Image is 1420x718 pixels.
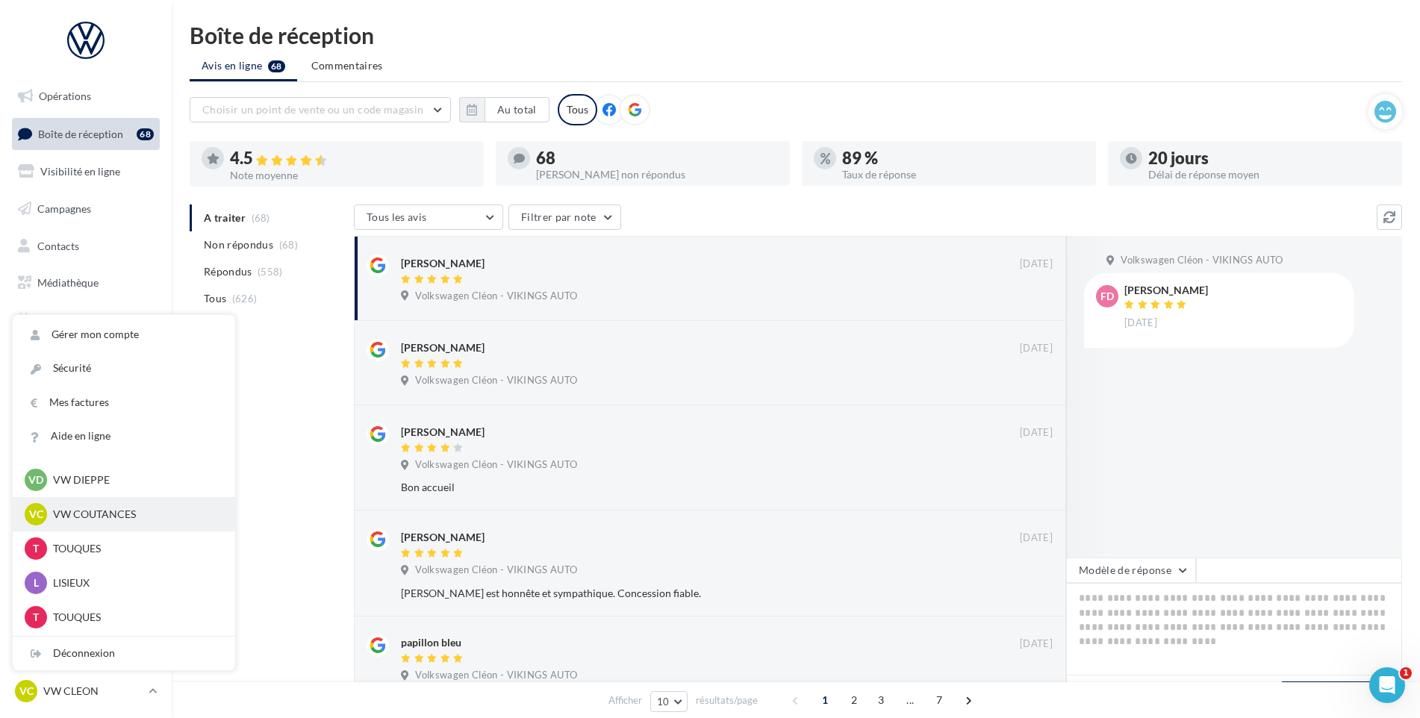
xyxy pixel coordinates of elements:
[508,205,621,230] button: Filtrer par note
[37,276,99,289] span: Médiathèque
[9,81,163,112] a: Opérations
[650,691,688,712] button: 10
[1020,531,1053,545] span: [DATE]
[485,97,549,122] button: Au total
[9,391,163,435] a: Campagnes DataOnDemand
[1369,667,1405,703] iframe: Intercom live chat
[38,127,123,140] span: Boîte de réception
[37,239,79,252] span: Contacts
[13,637,235,670] div: Déconnexion
[190,24,1402,46] div: Boîte de réception
[9,118,163,150] a: Boîte de réception68
[232,293,258,305] span: (626)
[34,575,39,590] span: L
[1124,285,1208,296] div: [PERSON_NAME]
[1148,150,1390,166] div: 20 jours
[13,318,235,352] a: Gérer mon compte
[33,610,39,625] span: T
[898,688,922,712] span: ...
[415,290,577,303] span: Volkswagen Cléon - VIKINGS AUTO
[1004,372,1053,393] button: Ignorer
[9,305,163,336] a: Calendrier
[869,688,893,712] span: 3
[29,507,43,522] span: VC
[536,169,778,180] div: [PERSON_NAME] non répondus
[401,340,485,355] div: [PERSON_NAME]
[1400,667,1412,679] span: 1
[401,256,485,271] div: [PERSON_NAME]
[1003,583,1053,604] button: Ignorer
[190,97,451,122] button: Choisir un point de vente ou un code magasin
[608,693,642,708] span: Afficher
[401,635,461,650] div: papillon bleu
[1020,342,1053,355] span: [DATE]
[12,677,160,705] a: VC VW CLEON
[53,507,217,522] p: VW COUTANCES
[1124,316,1157,330] span: [DATE]
[657,696,670,708] span: 10
[53,472,217,487] p: VW DIEPPE
[137,128,154,140] div: 68
[813,688,837,712] span: 1
[53,541,217,556] p: TOUQUES
[202,103,423,116] span: Choisir un point de vente ou un code magasin
[204,237,273,252] span: Non répondus
[1100,289,1114,304] span: Fd
[37,202,91,215] span: Campagnes
[9,156,163,187] a: Visibilité en ligne
[1004,287,1053,308] button: Ignorer
[204,291,226,306] span: Tous
[33,541,39,556] span: T
[13,386,235,419] a: Mes factures
[354,205,503,230] button: Tous les avis
[415,458,577,472] span: Volkswagen Cléon - VIKINGS AUTO
[230,150,472,167] div: 4.5
[39,90,91,102] span: Opérations
[1066,558,1196,583] button: Modèle de réponse
[842,150,1084,166] div: 89 %
[13,419,235,453] a: Aide en ligne
[1020,426,1053,440] span: [DATE]
[367,210,427,223] span: Tous les avis
[696,693,758,708] span: résultats/page
[401,586,956,601] div: [PERSON_NAME] est honnête et sympathique. Concession fiable.
[53,575,217,590] p: LISIEUX
[401,480,956,495] div: Bon accueil
[40,165,120,178] span: Visibilité en ligne
[9,267,163,299] a: Médiathèque
[1020,257,1053,271] span: [DATE]
[258,266,283,278] span: (558)
[311,58,383,73] span: Commentaires
[230,170,472,181] div: Note moyenne
[415,374,577,387] span: Volkswagen Cléon - VIKINGS AUTO
[415,564,577,577] span: Volkswagen Cléon - VIKINGS AUTO
[53,610,217,625] p: TOUQUES
[415,669,577,682] span: Volkswagen Cléon - VIKINGS AUTO
[1020,637,1053,651] span: [DATE]
[842,688,866,712] span: 2
[558,94,597,125] div: Tous
[401,530,485,545] div: [PERSON_NAME]
[459,97,549,122] button: Au total
[1121,254,1283,267] span: Volkswagen Cléon - VIKINGS AUTO
[13,352,235,385] a: Sécurité
[9,342,163,386] a: PLV et print personnalisable
[43,684,143,699] p: VW CLEON
[1003,477,1053,498] button: Ignorer
[401,425,485,440] div: [PERSON_NAME]
[279,239,298,251] span: (68)
[28,472,43,487] span: VD
[37,313,87,326] span: Calendrier
[9,193,163,225] a: Campagnes
[842,169,1084,180] div: Taux de réponse
[9,231,163,262] a: Contacts
[536,150,778,166] div: 68
[1004,667,1053,688] button: Ignorer
[927,688,951,712] span: 7
[19,684,34,699] span: VC
[1148,169,1390,180] div: Délai de réponse moyen
[204,264,252,279] span: Répondus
